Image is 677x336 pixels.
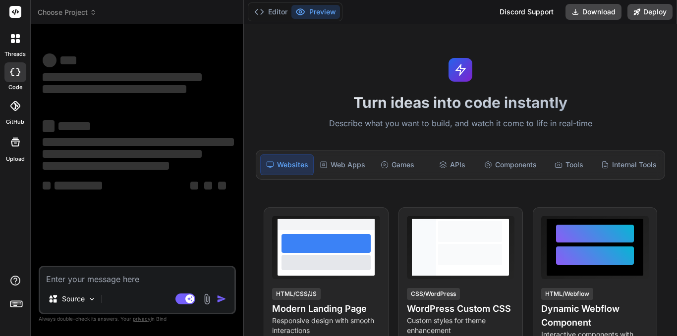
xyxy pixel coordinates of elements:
span: ‌ [43,85,186,93]
div: Web Apps [316,154,369,175]
img: Pick Models [88,295,96,303]
span: ‌ [43,120,55,132]
h1: Turn ideas into code instantly [250,94,671,111]
h4: WordPress Custom CSS [407,302,514,316]
label: code [8,83,22,92]
button: Preview [291,5,340,19]
span: ‌ [218,182,226,190]
label: Upload [6,155,25,163]
div: HTML/Webflow [541,288,593,300]
div: Websites [260,154,314,175]
div: Internal Tools [597,154,661,175]
div: HTML/CSS/JS [272,288,321,300]
div: APIs [426,154,478,175]
div: Components [480,154,541,175]
p: Custom styles for theme enhancement [407,316,514,336]
div: Discord Support [494,4,560,20]
p: Describe what you want to build, and watch it come to life in real-time [250,117,671,130]
p: Source [62,294,85,304]
label: threads [4,50,26,58]
div: CSS/WordPress [407,288,460,300]
span: Choose Project [38,7,97,17]
p: Always double-check its answers. Your in Bind [39,314,236,324]
img: attachment [201,293,213,305]
span: ‌ [190,182,198,190]
span: ‌ [58,122,90,130]
span: ‌ [43,150,202,158]
div: Games [371,154,424,175]
span: privacy [133,316,151,322]
h4: Modern Landing Page [272,302,380,316]
p: Responsive design with smooth interactions [272,316,380,336]
img: icon [217,294,226,304]
span: ‌ [43,53,56,67]
span: ‌ [43,162,169,170]
span: ‌ [55,182,102,190]
button: Deploy [627,4,673,20]
h4: Dynamic Webflow Component [541,302,649,330]
span: ‌ [204,182,212,190]
button: Editor [250,5,291,19]
span: ‌ [60,56,76,64]
span: ‌ [43,182,51,190]
div: Tools [543,154,595,175]
span: ‌ [43,73,202,81]
span: ‌ [43,138,234,146]
label: GitHub [6,118,24,126]
button: Download [565,4,621,20]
